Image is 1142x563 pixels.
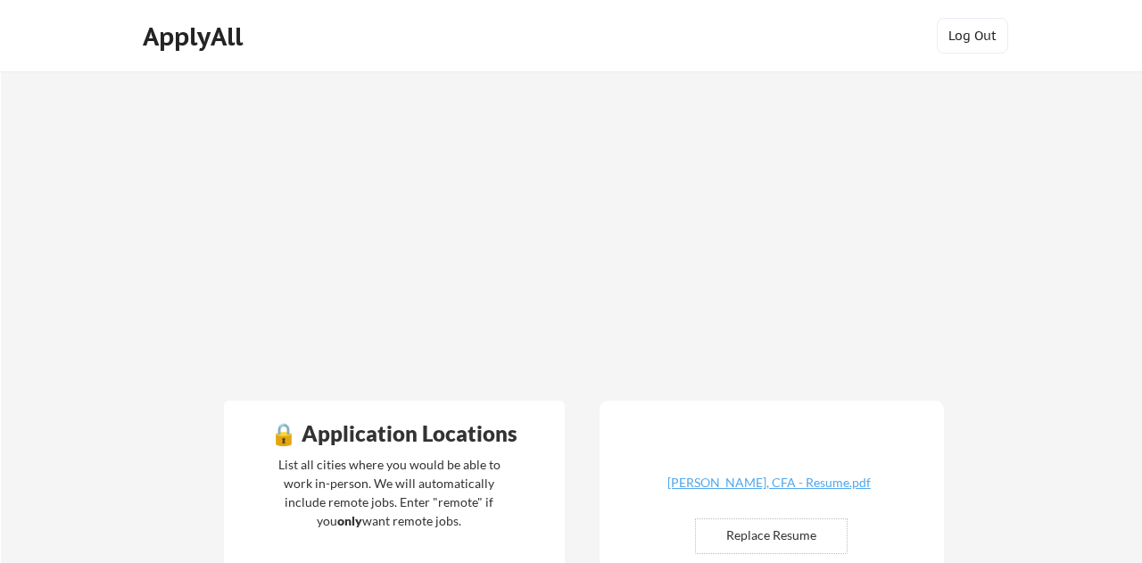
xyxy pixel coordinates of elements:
div: [PERSON_NAME], CFA - Resume.pdf [663,476,875,489]
button: Log Out [937,18,1008,54]
strong: only [337,513,362,528]
div: List all cities where you would be able to work in-person. We will automatically include remote j... [267,455,512,530]
div: 🔒 Application Locations [228,423,560,444]
a: [PERSON_NAME], CFA - Resume.pdf [663,476,875,504]
div: ApplyAll [143,21,248,52]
